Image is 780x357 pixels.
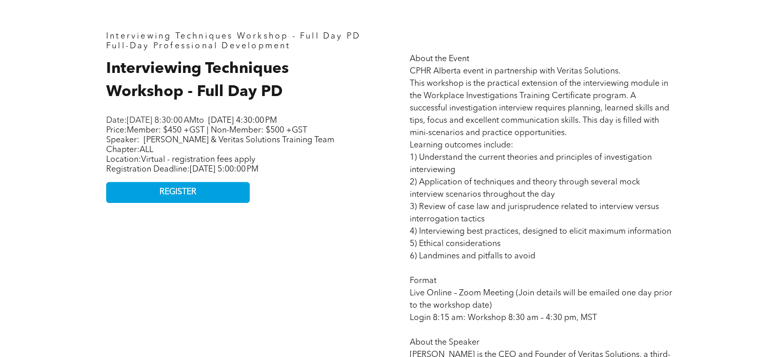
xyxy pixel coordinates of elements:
[106,182,250,203] a: REGISTER
[106,146,153,154] span: Chapter:
[208,117,277,125] span: [DATE] 4:30:00 PM
[106,42,291,50] span: Full-Day Professional Development
[106,126,307,135] span: Price:
[127,117,196,125] span: [DATE] 8:30:00 AM
[141,156,255,164] span: Virtual - registration fees apply
[106,32,361,41] span: Interviewing Techniques Workshop - Full Day PD
[127,126,307,135] span: Member: $450 +GST | Non-Member: $500 +GST
[190,165,258,174] span: [DATE] 5:00:00 PM
[106,61,289,100] span: Interviewing Techniques Workshop - Full Day PD
[144,136,334,144] span: [PERSON_NAME] & Veritas Solutions Training Team
[106,156,258,174] span: Location: Registration Deadline:
[106,117,204,125] span: Date: to
[106,136,139,144] span: Speaker:
[139,146,153,154] span: ALL
[159,187,196,197] span: REGISTER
